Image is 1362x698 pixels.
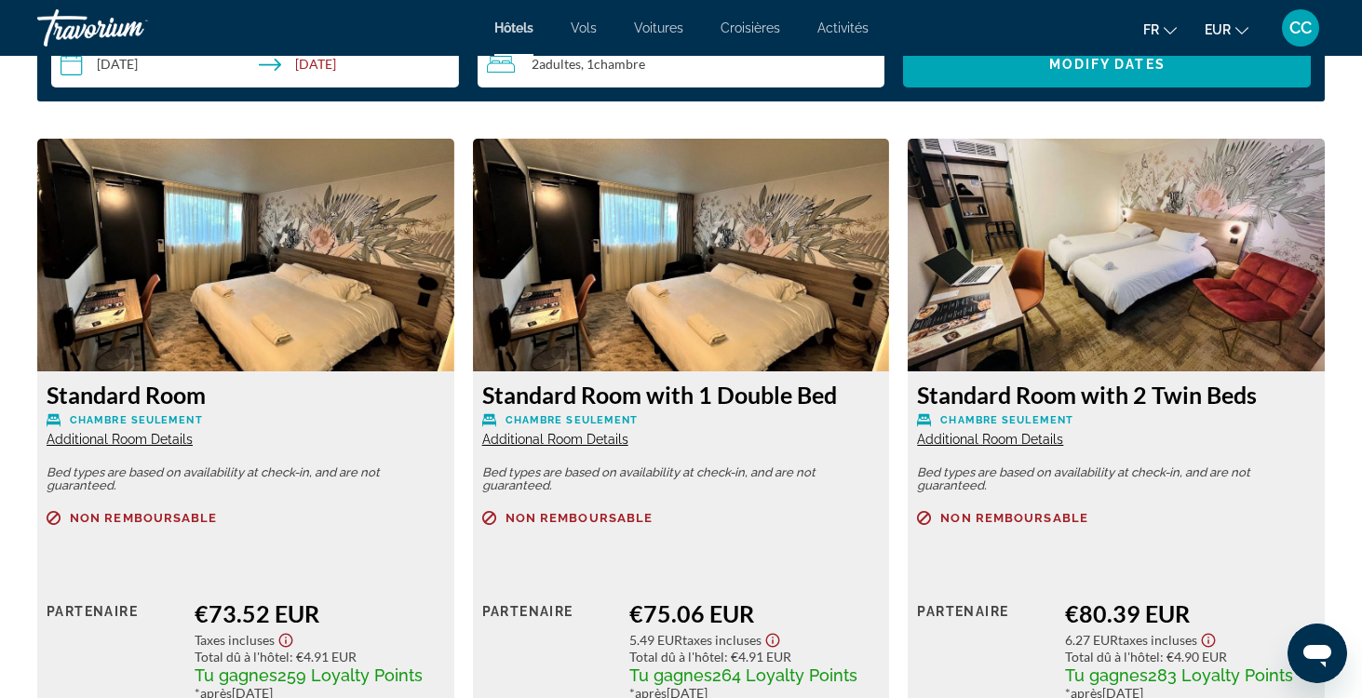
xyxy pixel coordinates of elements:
[47,432,193,447] span: Additional Room Details
[917,432,1063,447] span: Additional Room Details
[917,381,1315,409] h3: Standard Room with 2 Twin Beds
[1143,22,1159,37] span: fr
[940,414,1073,426] span: Chambre seulement
[634,20,683,35] a: Voitures
[195,649,445,664] div: : €4.91 EUR
[571,20,597,35] a: Vols
[277,665,423,685] span: 259 Loyalty Points
[47,381,445,409] h3: Standard Room
[482,381,881,409] h3: Standard Room with 1 Double Bed
[539,56,581,72] span: Adultes
[629,599,880,627] div: €75.06 EUR
[908,139,1325,371] img: Standard Room with 2 Twin Beds
[51,41,1311,87] div: Search widget
[712,665,857,685] span: 264 Loyalty Points
[1197,627,1220,649] button: Show Taxes and Fees disclaimer
[903,41,1311,87] button: Modify Dates
[473,139,890,371] img: Standard Room with 1 Double Bed
[1288,624,1347,683] iframe: Bouton de lancement de la fenêtre de messagerie
[1065,649,1160,664] span: Total dû à l'hôtel
[1118,632,1197,648] span: Taxes incluses
[494,20,533,35] a: Hôtels
[1143,16,1177,43] button: Change language
[594,56,645,72] span: Chambre
[629,632,682,648] span: 5.49 EUR
[1049,57,1166,72] span: Modify Dates
[195,632,275,648] span: Taxes incluses
[70,512,218,524] span: Non remboursable
[682,632,762,648] span: Taxes incluses
[37,4,223,52] a: Travorium
[629,649,724,664] span: Total dû à l'hôtel
[1065,632,1118,648] span: 6.27 EUR
[482,432,628,447] span: Additional Room Details
[51,41,459,87] button: Select check in and out date
[1148,665,1293,685] span: 283 Loyalty Points
[70,414,203,426] span: Chambre seulement
[762,627,784,649] button: Show Taxes and Fees disclaimer
[940,512,1088,524] span: Non remboursable
[195,665,277,685] span: Tu gagnes
[1205,16,1248,43] button: Change currency
[47,466,445,492] p: Bed types are based on availability at check-in, and are not guaranteed.
[721,20,780,35] a: Croisières
[917,466,1315,492] p: Bed types are based on availability at check-in, and are not guaranteed.
[506,414,639,426] span: Chambre seulement
[629,665,712,685] span: Tu gagnes
[1065,599,1315,627] div: €80.39 EUR
[581,57,645,72] span: , 1
[478,41,885,87] button: Travelers: 2 adults, 0 children
[532,57,581,72] span: 2
[1065,665,1148,685] span: Tu gagnes
[1289,19,1312,37] span: CC
[1276,8,1325,47] button: User Menu
[482,466,881,492] p: Bed types are based on availability at check-in, and are not guaranteed.
[1065,649,1315,664] div: : €4.90 EUR
[629,649,880,664] div: : €4.91 EUR
[817,20,869,35] a: Activités
[275,627,297,649] button: Show Taxes and Fees disclaimer
[37,139,454,371] img: Standard Room
[195,599,445,627] div: €73.52 EUR
[506,512,654,524] span: Non remboursable
[195,649,290,664] span: Total dû à l'hôtel
[1205,22,1231,37] span: EUR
